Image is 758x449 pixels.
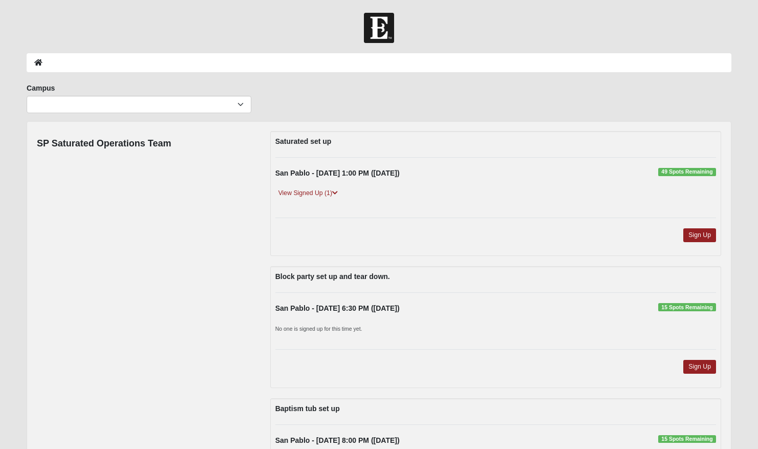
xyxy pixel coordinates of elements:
strong: San Pablo - [DATE] 6:30 PM ([DATE]) [275,304,400,312]
a: Sign Up [683,360,716,374]
img: Church of Eleven22 Logo [364,13,394,43]
h4: SP Saturated Operations Team [37,138,171,149]
span: 15 Spots Remaining [658,435,716,443]
strong: Baptism tub set up [275,404,340,413]
strong: Block party set up and tear down. [275,272,390,281]
small: No one is signed up for this time yet. [275,326,362,332]
span: 49 Spots Remaining [658,168,716,176]
label: Campus [27,83,55,93]
strong: San Pablo - [DATE] 8:00 PM ([DATE]) [275,436,400,444]
a: View Signed Up (1) [275,188,341,199]
strong: Saturated set up [275,137,332,145]
span: 15 Spots Remaining [658,303,716,311]
a: Sign Up [683,228,716,242]
strong: San Pablo - [DATE] 1:00 PM ([DATE]) [275,169,400,177]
